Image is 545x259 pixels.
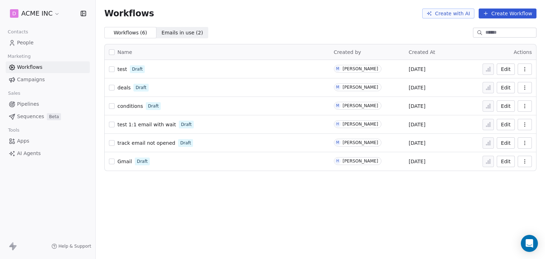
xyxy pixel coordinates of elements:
[117,66,127,72] span: test
[148,103,159,109] span: Draft
[117,121,176,128] a: test 1:1 email with wait
[409,121,425,128] span: [DATE]
[497,119,515,130] button: Edit
[336,84,339,90] div: M
[422,9,474,18] button: Create with AI
[6,61,90,73] a: Workflows
[343,140,378,145] div: [PERSON_NAME]
[137,158,148,165] span: Draft
[17,100,39,108] span: Pipelines
[51,243,91,249] a: Help & Support
[5,27,31,37] span: Contacts
[6,135,90,147] a: Apps
[117,158,132,165] a: Gmail
[336,66,339,72] div: M
[409,103,425,110] span: [DATE]
[17,39,34,46] span: People
[117,85,131,90] span: deals
[497,137,515,149] button: Edit
[336,158,339,164] div: H
[136,84,146,91] span: Draft
[17,113,44,120] span: Sequences
[12,10,16,17] span: D
[521,235,538,252] div: Open Intercom Messenger
[334,49,361,55] span: Created by
[5,88,23,99] span: Sales
[409,84,425,91] span: [DATE]
[17,137,29,145] span: Apps
[117,103,143,109] span: conditions
[59,243,91,249] span: Help & Support
[343,66,378,71] div: [PERSON_NAME]
[343,122,378,127] div: [PERSON_NAME]
[161,29,203,37] span: Emails in use ( 2 )
[9,7,61,20] button: DACME INC
[17,150,41,157] span: AI Agents
[117,122,176,127] span: test 1:1 email with wait
[117,84,131,91] a: deals
[21,9,53,18] span: ACME INC
[336,121,339,127] div: H
[409,49,435,55] span: Created At
[6,37,90,49] a: People
[497,156,515,167] button: Edit
[17,64,43,71] span: Workflows
[343,85,378,90] div: [PERSON_NAME]
[6,74,90,86] a: Campaigns
[117,103,143,110] a: conditions
[117,66,127,73] a: test
[479,9,536,18] button: Create Workflow
[117,140,175,146] span: track email not opened
[104,9,154,18] span: Workflows
[132,66,143,72] span: Draft
[336,103,339,109] div: M
[409,66,425,73] span: [DATE]
[6,111,90,122] a: SequencesBeta
[343,159,378,164] div: [PERSON_NAME]
[117,139,175,147] a: track email not opened
[180,140,191,146] span: Draft
[47,113,61,120] span: Beta
[514,49,532,55] span: Actions
[336,140,339,145] div: M
[181,121,192,128] span: Draft
[5,51,34,62] span: Marketing
[17,76,45,83] span: Campaigns
[117,49,132,56] span: Name
[497,64,515,75] button: Edit
[409,158,425,165] span: [DATE]
[409,139,425,147] span: [DATE]
[6,148,90,159] a: AI Agents
[497,82,515,93] button: Edit
[5,125,22,136] span: Tools
[6,98,90,110] a: Pipelines
[497,100,515,112] button: Edit
[343,103,378,108] div: [PERSON_NAME]
[117,159,132,164] span: Gmail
